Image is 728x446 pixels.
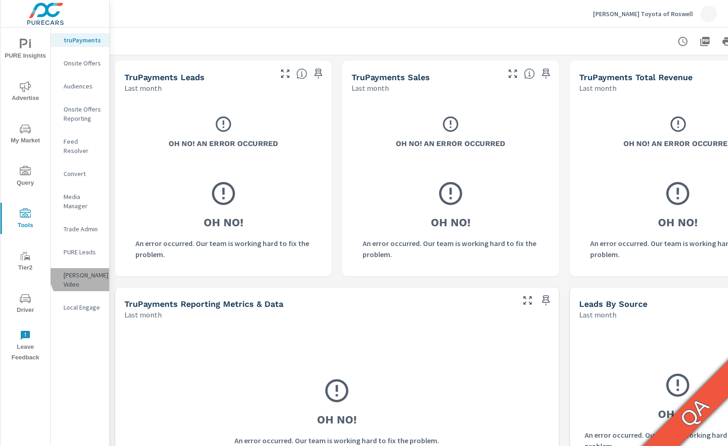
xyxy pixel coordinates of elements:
div: nav menu [0,28,50,367]
p: Last month [124,309,162,320]
div: Trade Admin [51,222,109,236]
div: Onsite Offers Reporting [51,102,109,125]
p: [PERSON_NAME] Toyota of Roswell [593,10,693,18]
span: Advertise [3,81,47,104]
p: PURE Leads [64,247,102,257]
div: Onsite Offers [51,56,109,70]
h5: truPayments Sales [352,72,430,82]
p: Audiences [64,82,102,91]
h3: Oh No! An Error Occurred [396,138,505,149]
p: Onsite Offers Reporting [64,105,102,123]
p: Last month [124,82,162,94]
div: PURE Leads [51,245,109,259]
p: Trade Admin [64,224,102,234]
h5: Leads By Source [579,299,647,309]
p: Media Manager [64,192,102,211]
span: Save this to your personalized report [539,66,553,81]
div: Media Manager [51,190,109,213]
button: Make Fullscreen [505,66,520,81]
span: Tier2 [3,251,47,273]
h3: Oh No! [317,412,357,428]
h3: Oh No! An Error Occurred [169,138,278,149]
div: [PERSON_NAME] Video [51,268,109,291]
div: Audiences [51,79,109,93]
h3: Oh No! [431,215,470,230]
h5: truPayments Total Revenue [579,72,693,82]
span: Save this to your personalized report [539,293,553,308]
div: Feed Resolver [51,135,109,158]
span: The number of truPayments leads. [296,68,307,79]
p: An error occurred. Our team is working hard to fix the problem. [235,435,439,446]
h3: Oh No! [658,215,698,230]
p: Local Engage [64,303,102,312]
p: Convert [64,169,102,178]
button: "Export Report to PDF" [696,32,714,51]
h3: Oh No! [204,215,243,230]
p: [PERSON_NAME] Video [64,270,102,289]
h5: truPayments Reporting Metrics & Data [124,299,283,309]
span: PURE Insights [3,39,47,61]
h3: Oh No! [658,406,698,422]
span: Driver [3,293,47,316]
span: Tools [3,208,47,231]
p: Last month [352,82,389,94]
div: truPayments [51,33,109,47]
span: Query [3,166,47,188]
div: Convert [51,167,109,181]
button: Make Fullscreen [278,66,293,81]
p: An error occurred. Our team is working hard to fix the problem. [135,238,311,260]
span: Number of sales matched to a truPayments lead. [Source: This data is sourced from the dealer's DM... [524,68,535,79]
span: Leave Feedback [3,330,47,363]
div: Local Engage [51,300,109,314]
p: An error occurred. Our team is working hard to fix the problem. [363,238,538,260]
p: Last month [579,309,616,320]
p: Feed Resolver [64,137,102,155]
p: Onsite Offers [64,59,102,68]
p: Last month [579,82,616,94]
span: My Market [3,123,47,146]
button: Make Fullscreen [520,293,535,308]
span: Save this to your personalized report [311,66,326,81]
h5: truPayments Leads [124,72,205,82]
p: truPayments [64,35,102,45]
